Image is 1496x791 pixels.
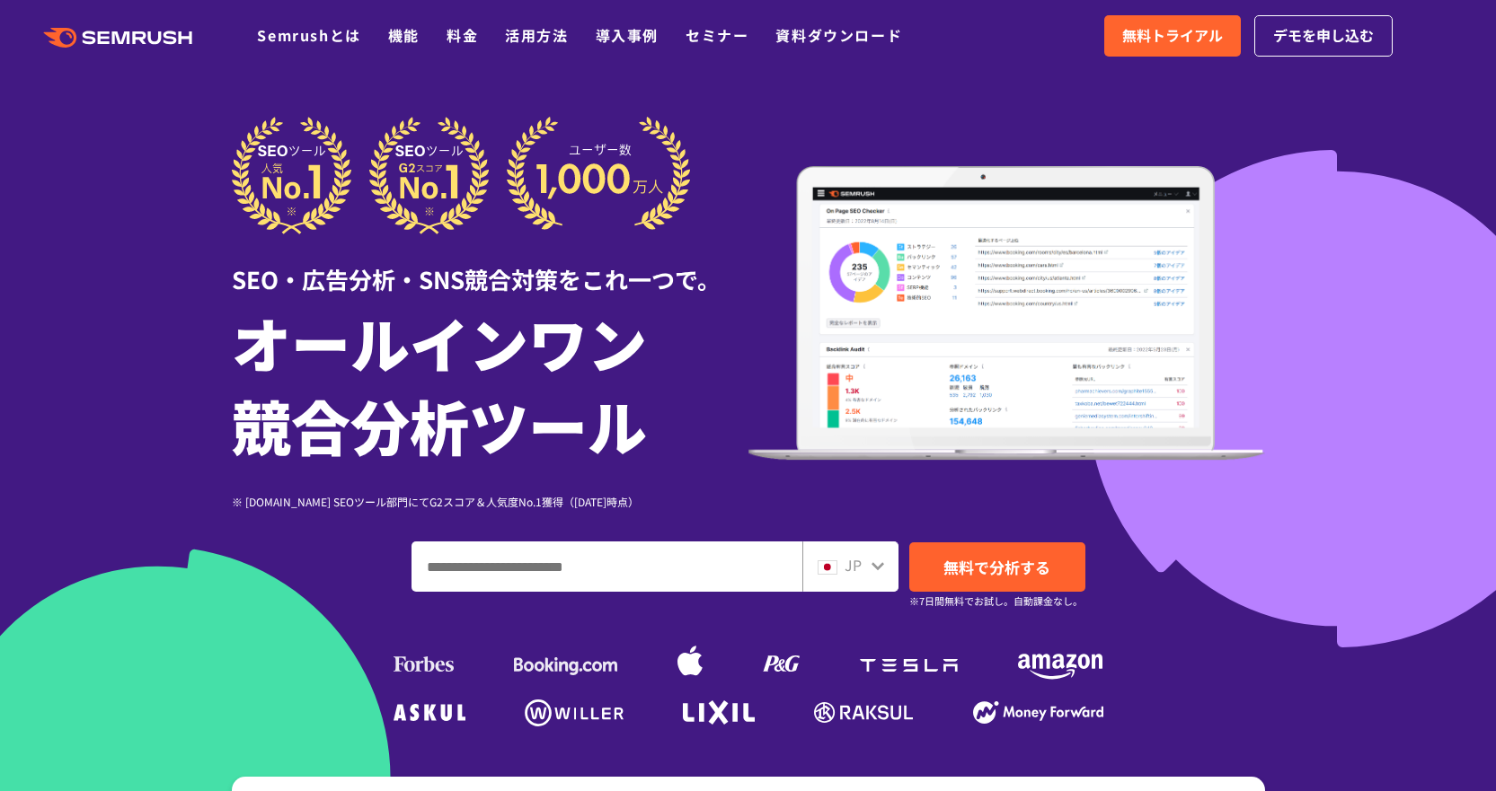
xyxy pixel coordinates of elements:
a: セミナー [686,24,748,46]
span: デモを申し込む [1273,24,1374,48]
a: 導入事例 [596,24,659,46]
a: 無料トライアル [1104,15,1241,57]
span: JP [845,554,862,576]
input: ドメイン、キーワードまたはURLを入力してください [412,542,801,591]
a: 活用方法 [505,24,568,46]
div: SEO・広告分析・SNS競合対策をこれ一つで。 [232,234,748,296]
small: ※7日間無料でお試し。自動課金なし。 [909,593,1083,610]
a: Semrushとは [257,24,360,46]
a: 機能 [388,24,420,46]
a: デモを申し込む [1254,15,1393,57]
span: 無料で分析する [943,556,1050,578]
span: 無料トライアル [1122,24,1223,48]
h1: オールインワン 競合分析ツール [232,301,748,466]
a: 無料で分析する [909,542,1085,592]
a: 料金 [447,24,478,46]
div: ※ [DOMAIN_NAME] SEOツール部門にてG2スコア＆人気度No.1獲得（[DATE]時点） [232,493,748,510]
a: 資料ダウンロード [775,24,902,46]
